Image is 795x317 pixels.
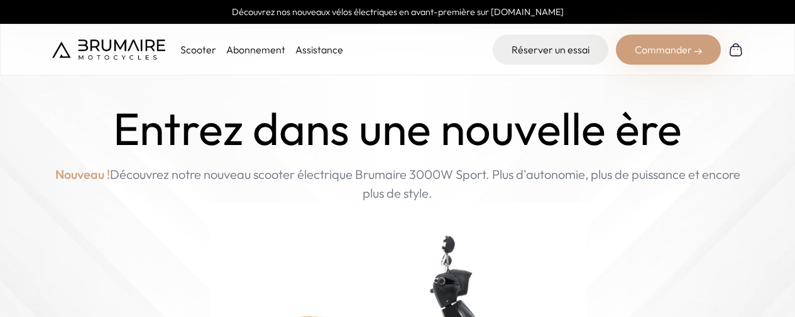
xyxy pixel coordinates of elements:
img: Brumaire Motocycles [52,40,165,60]
span: Nouveau ! [55,165,110,184]
div: Commander [616,35,721,65]
a: Assistance [295,43,343,56]
a: Abonnement [226,43,285,56]
img: Panier [728,42,743,57]
p: Découvrez notre nouveau scooter électrique Brumaire 3000W Sport. Plus d'autonomie, plus de puissa... [52,165,743,203]
img: right-arrow-2.png [694,48,702,55]
h1: Entrez dans une nouvelle ère [113,103,682,155]
a: Réserver un essai [493,35,608,65]
p: Scooter [180,42,216,57]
